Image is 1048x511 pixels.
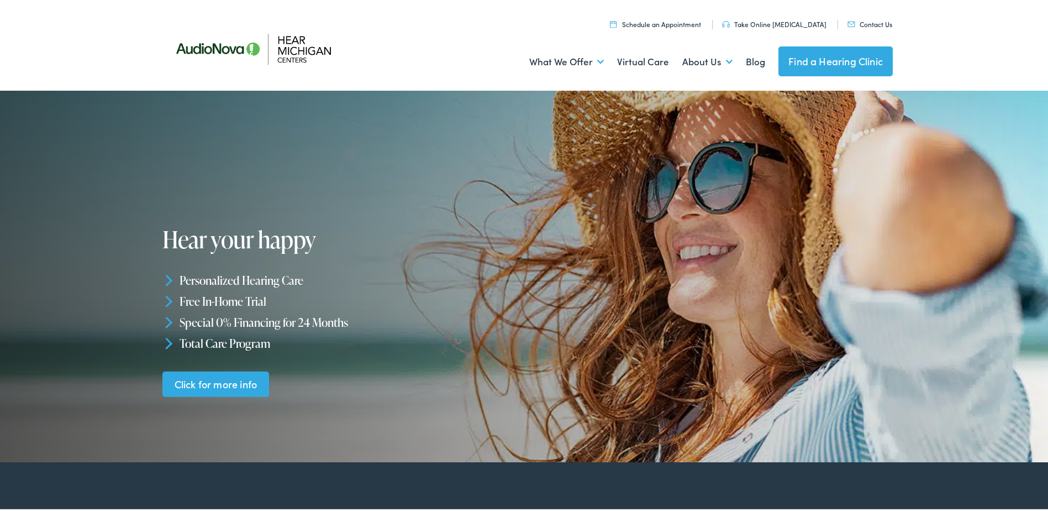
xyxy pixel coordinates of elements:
[162,268,529,289] li: Personalized Hearing Care
[610,17,701,27] a: Schedule an Appointment
[162,369,269,395] a: Click for more info
[162,225,498,250] h1: Hear your happy
[722,17,826,27] a: Take Online [MEDICAL_DATA]
[722,19,730,25] img: utility icon
[162,330,529,351] li: Total Care Program
[617,39,669,80] a: Virtual Care
[610,18,617,25] img: utility icon
[529,39,604,80] a: What We Offer
[778,44,893,74] a: Find a Hearing Clinic
[847,17,892,27] a: Contact Us
[162,310,529,331] li: Special 0% Financing for 24 Months
[746,39,765,80] a: Blog
[682,39,733,80] a: About Us
[162,289,529,310] li: Free In-Home Trial
[847,19,855,25] img: utility icon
